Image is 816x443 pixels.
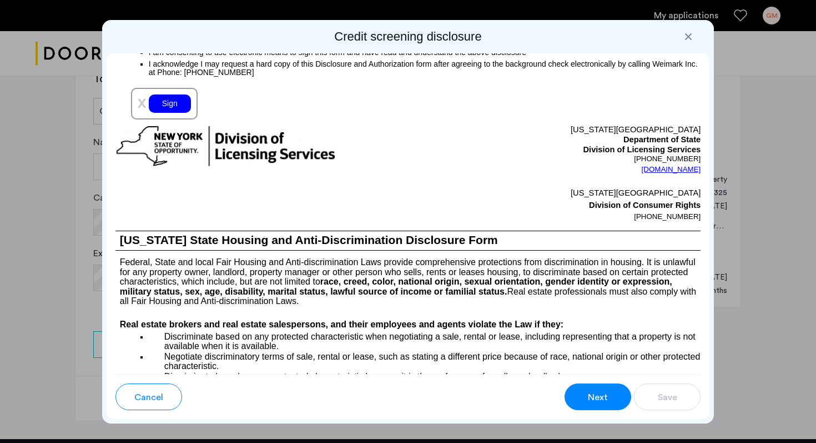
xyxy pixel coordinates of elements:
[134,391,163,404] span: Cancel
[565,384,631,410] button: button
[107,29,710,44] h2: Credit screening disclosure
[115,251,701,306] p: Federal, State and local Fair Housing and Anti-discrimination Laws provide comprehensive protecti...
[642,164,701,175] a: [DOMAIN_NAME]
[408,199,701,211] p: Division of Consumer Rights
[408,125,701,135] p: [US_STATE][GEOGRAPHIC_DATA]
[149,352,701,371] p: Negotiate discriminatory terms of sale, rental or lease, such as stating a different price becaus...
[115,125,336,168] img: new-york-logo.png
[149,59,701,77] p: I acknowledge I may request a hard copy of this Disclosure and Authorization form after agreeing ...
[634,384,701,410] button: button
[408,145,701,155] p: Division of Licensing Services
[120,277,672,296] b: race, creed, color, national origin, sexual orientation, gender identity or expression, military ...
[115,231,701,250] h1: [US_STATE] State Housing and Anti-Discrimination Disclosure Form
[408,187,701,199] p: [US_STATE][GEOGRAPHIC_DATA]
[115,384,182,410] button: button
[115,318,701,331] h4: Real estate brokers and real estate salespersons, and their employees and agents violate the Law ...
[408,211,701,222] p: [PHONE_NUMBER]
[138,93,147,111] span: x
[658,391,677,404] span: Save
[149,94,191,113] div: Sign
[149,372,701,382] p: Discriminate based on any protected characteristic because it is the preference of a seller or la...
[588,391,608,404] span: Next
[408,135,701,145] p: Department of State
[149,331,701,351] p: Discriminate based on any protected characteristic when negotiating a sale, rental or lease, incl...
[408,155,701,163] p: [PHONE_NUMBER]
